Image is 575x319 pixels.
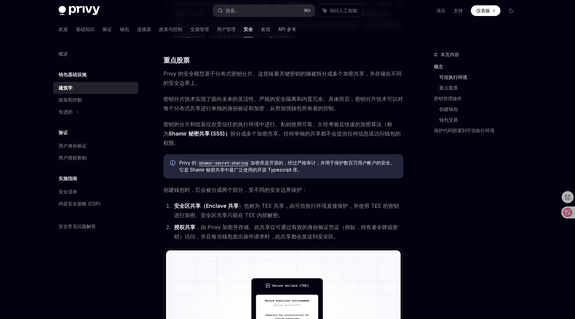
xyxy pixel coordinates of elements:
code: shamir-secret-sharing [196,160,251,166]
font: 重点股票 [439,85,458,91]
a: API 参考 [278,21,296,37]
font: 可信执行环境 [439,74,467,80]
font: 仪表板 [476,8,490,13]
font: 安全 [244,26,253,32]
a: shamir-secret-sharing [196,160,251,165]
font: ，由 Privy 加密并存储。此共享仅可通过有效的身份验证凭证（例如，持有者令牌或密钥）访问，并且每当钱包发出操作请求时，此共享都会发送到安全区。 [174,224,398,240]
a: 内容安全策略 (CSP) [53,198,138,210]
a: 重点股票 [439,83,522,93]
button: 切换暗模式 [506,5,516,16]
font: 密钥管理操作 [434,96,462,101]
a: 钱包交易 [439,115,522,125]
a: 用户管理 [217,21,236,37]
font: 实施指南 [59,175,77,181]
a: 欢迎 [59,21,68,37]
font: 用户授权密钥 [59,155,87,160]
a: 密钥管理操作 [434,93,522,104]
font: 搜索... [226,8,238,13]
font: 用户管理 [217,26,236,32]
a: 交易管理 [190,21,209,37]
font: 概述 [59,51,68,57]
font: K [308,8,311,13]
a: 概念 [434,61,522,72]
font: ）也称为 TEE 共享，由可信执行环境直接保护，并使用 TEE 的密钥进行加密。安全区共享只能在 TEE 内部解密。 [174,202,399,218]
font: 重点股票 [163,56,189,64]
font: 先进的 [59,109,73,115]
a: 基础知识 [76,21,95,37]
font: 询问人工智能 [329,8,357,13]
font: Privy 的 [179,160,196,165]
font: 加密库是开源的，经过严格审计，并用于保护数百万用户帐户的安全。它是 Shamir 秘密共享中最广泛使用的开源 Typescript 库。 [179,160,395,172]
font: 拆分成多个加密共享。任何单独的共享都不会提供任何信息或访问钱包的权限。 [163,130,401,146]
font: 支持 [454,8,463,13]
font: 密钥分片技术实现了面向未来的灵活性、严格的安全隔离和内置冗余。具体而言，密钥分片技术可以对每个分布式共享进行单独的身份验证和加密，从而加强钱包所有者的控制。 [163,96,403,112]
a: 用户授权密钥 [53,152,138,164]
font: 交易管理 [190,26,209,32]
button: 搜索...⌘K [213,5,315,17]
font: 验证 [102,26,112,32]
font: 安全清单 [59,189,77,194]
font: 创建钱包 [439,106,458,112]
font: 保护代码部署到可信执行环境 [434,128,494,133]
font: Privy 的安全模型基于分布式密钥分片。这意味着关键密钥的熵被拆分成多个加密共享，并存储在不同的安全边界上。 [163,70,402,86]
font: 食谱 [261,26,270,32]
a: 演示 [436,7,446,14]
a: 安全 [244,21,253,37]
font: 政策与控制 [159,26,182,32]
font: 授权共享 [174,224,195,230]
font: 政策和控制 [59,97,82,103]
a: 可信执行环境 [439,72,522,83]
font: 密钥的分片和组装仅在受信任的执行环境中进行。私钥使用可靠、久经考验且快速的加密算法（称为 [163,121,392,137]
a: 创建钱包 [439,104,522,115]
font: 内容安全策略 (CSP) [59,201,101,206]
a: 保护代码部署到可信执行环境 [434,125,522,136]
svg: 信息 [170,160,177,167]
a: 验证 [102,21,112,37]
a: 政策和控制 [53,94,138,106]
a: 政策与控制 [159,21,182,37]
a: 概述 [53,48,138,60]
font: 概念 [434,64,443,69]
a: Shamir 秘密共享 (SSS)） [169,130,230,137]
a: 连接器 [137,21,151,37]
font: 用户身份验证 [59,143,87,149]
font: 安全常见问题解答 [59,223,96,229]
a: 支持 [454,7,463,14]
font: 演示 [436,8,446,13]
a: 仪表板 [471,5,500,16]
a: 建筑学 [53,82,138,94]
font: 欢迎 [59,26,68,32]
a: 食谱 [261,21,270,37]
font: 验证 [59,130,68,135]
a: 钱包 [120,21,129,37]
font: 钱包基础设施 [59,72,87,77]
a: 安全常见问题解答 [53,220,138,232]
font: 安全区共享（Enclave 共享 [174,202,239,209]
font: ⌘ [304,8,308,13]
font: 连接器 [137,26,151,32]
img: 深色标志 [59,6,100,15]
font: 建筑学 [59,85,73,91]
font: API 参考 [278,26,296,32]
font: 创建钱包时，它会被分成两个部分，受不同的安全边界保护： [163,186,307,193]
font: 本页内容 [441,52,459,57]
font: 钱包 [120,26,129,32]
a: 安全清单 [53,186,138,198]
a: 用户身份验证 [53,140,138,152]
font: 基础知识 [76,26,95,32]
button: 询问人工智能 [318,5,362,17]
font: 钱包交易 [439,117,458,123]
